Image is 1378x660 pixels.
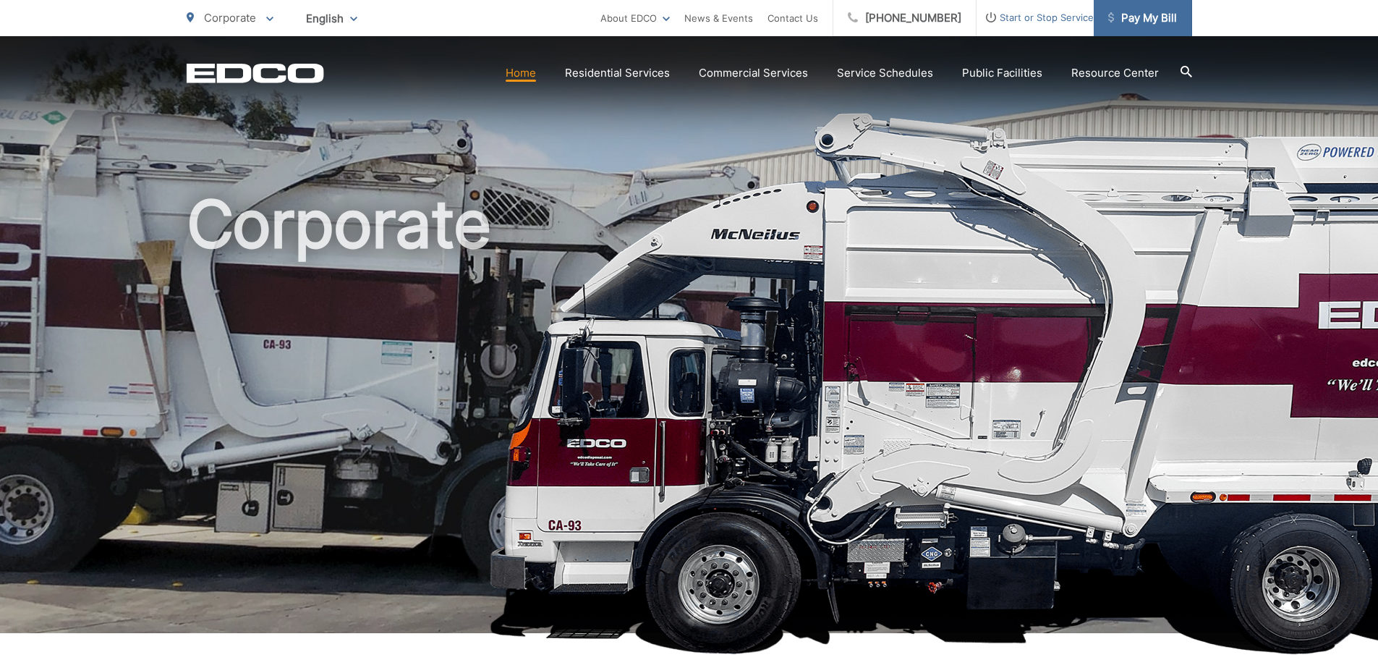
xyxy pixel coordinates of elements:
a: Contact Us [767,9,818,27]
a: Resource Center [1071,64,1159,82]
a: About EDCO [600,9,670,27]
span: English [295,6,368,31]
a: Residential Services [565,64,670,82]
a: News & Events [684,9,753,27]
a: Commercial Services [699,64,808,82]
span: Corporate [204,11,256,25]
h1: Corporate [187,188,1192,646]
a: Service Schedules [837,64,933,82]
a: EDCD logo. Return to the homepage. [187,63,324,83]
span: Pay My Bill [1108,9,1177,27]
a: Home [506,64,536,82]
a: Public Facilities [962,64,1042,82]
